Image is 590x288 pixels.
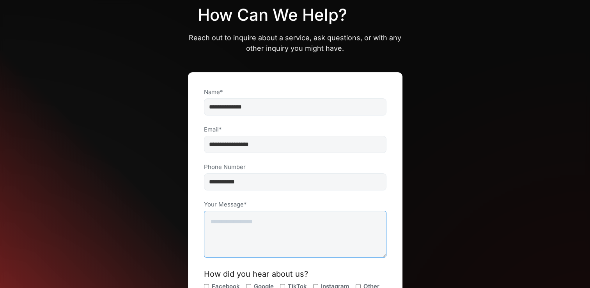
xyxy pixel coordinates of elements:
[204,163,386,171] label: Phone Number
[204,126,386,133] label: Email*
[204,201,386,208] label: Your Message*
[204,88,386,96] label: Name*
[204,270,386,278] div: How did you hear about us?
[188,32,402,53] p: Reach out to inquire about a service, ask questions, or with any other inquiry you might have.
[198,5,393,25] h1: How can we help?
